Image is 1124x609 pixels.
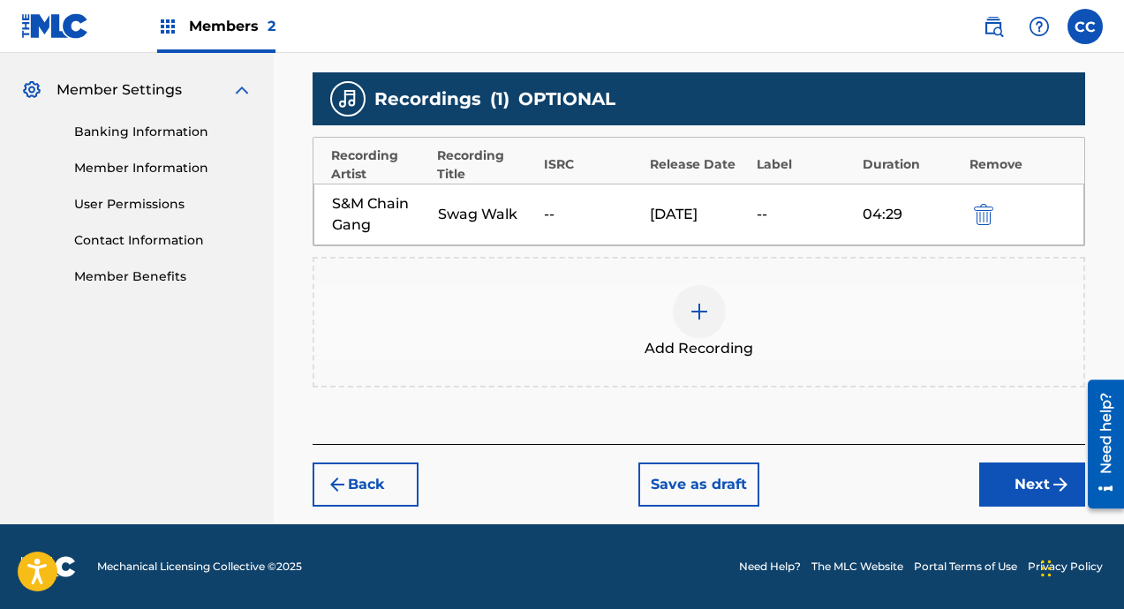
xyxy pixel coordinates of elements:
div: Remove [969,155,1067,174]
span: Members [189,16,275,36]
div: Recording Artist [331,147,428,184]
div: -- [544,204,641,225]
img: 12a2ab48e56ec057fbd8.svg [974,204,993,225]
a: Need Help? [739,559,801,575]
img: expand [231,79,253,101]
div: Swag Walk [438,204,535,225]
a: Portal Terms of Use [914,559,1017,575]
button: Save as draft [638,462,759,507]
img: add [689,301,710,322]
span: Member Settings [57,79,182,101]
span: OPTIONAL [518,86,615,112]
div: Label [757,155,854,174]
img: recording [337,88,358,109]
a: Member Benefits [74,267,253,286]
div: ISRC [544,155,641,174]
span: Recordings [374,86,481,112]
img: help [1029,16,1050,37]
div: Release Date [650,155,747,174]
img: Top Rightsholders [157,16,178,37]
a: Public Search [976,9,1011,44]
div: [DATE] [650,204,747,225]
img: f7272a7cc735f4ea7f67.svg [1050,474,1071,495]
div: S&M Chain Gang [332,193,429,236]
img: Member Settings [21,79,42,101]
a: Member Information [74,159,253,177]
img: search [983,16,1004,37]
div: Duration [863,155,960,174]
button: Next [979,462,1085,507]
a: The MLC Website [811,559,903,575]
span: Mechanical Licensing Collective © 2025 [97,559,302,575]
a: Banking Information [74,123,253,141]
span: Add Recording [645,338,753,359]
img: logo [21,556,76,577]
div: Recording Title [437,147,534,184]
div: 04:29 [863,204,960,225]
div: User Menu [1067,9,1103,44]
img: MLC Logo [21,13,89,39]
div: -- [757,204,854,225]
div: Drag [1041,542,1052,595]
a: Contact Information [74,231,253,250]
div: Help [1022,9,1057,44]
span: 2 [268,18,275,34]
iframe: Chat Widget [1036,524,1124,609]
img: 7ee5dd4eb1f8a8e3ef2f.svg [327,474,348,495]
a: Privacy Policy [1028,559,1103,575]
button: Back [313,462,419,507]
span: ( 1 ) [490,86,509,112]
a: User Permissions [74,195,253,214]
iframe: Resource Center [1075,373,1124,515]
